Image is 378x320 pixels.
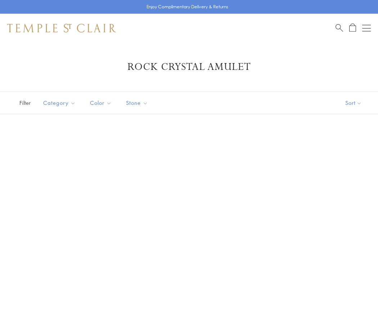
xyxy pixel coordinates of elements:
[349,23,356,32] a: Open Shopping Bag
[86,98,117,107] span: Color
[329,92,378,114] button: Show sort by
[336,23,343,32] a: Search
[121,95,153,111] button: Stone
[7,24,116,32] img: Temple St. Clair
[147,3,228,10] p: Enjoy Complimentary Delivery & Returns
[18,61,360,74] h1: Rock Crystal Amulet
[38,95,81,111] button: Category
[362,24,371,32] button: Open navigation
[85,95,117,111] button: Color
[40,98,81,107] span: Category
[122,98,153,107] span: Stone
